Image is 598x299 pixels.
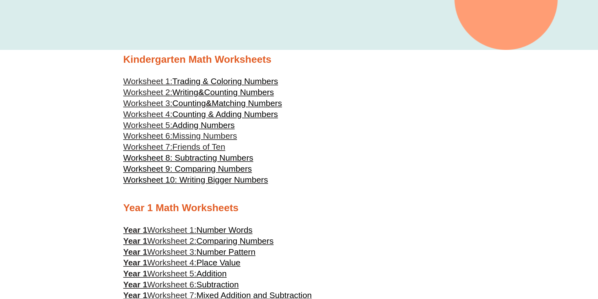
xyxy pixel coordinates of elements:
a: Year 1Worksheet 1:Number Words [123,225,253,235]
span: Worksheet 6: [123,131,173,141]
span: Worksheet 4: [123,109,173,119]
span: Counting [172,99,206,108]
a: Worksheet 2:Writing&Counting Numbers [123,88,274,97]
span: Place Value [197,258,240,267]
span: Worksheet 1: [147,225,197,235]
a: Worksheet 4:Counting & Adding Numbers [123,109,278,119]
span: Adding Numbers [172,120,235,130]
a: Year 1Worksheet 2:Comparing Numbers [123,236,274,246]
span: Worksheet 7: [123,142,173,152]
a: Year 1Worksheet 6:Subtraction [123,280,239,289]
span: Comparing Numbers [197,236,274,246]
a: Worksheet 9: Comparing Numbers [123,164,252,174]
a: Worksheet 5:Adding Numbers [123,120,235,130]
h2: Kindergarten Math Worksheets [123,53,475,66]
span: Worksheet 3: [147,247,197,257]
span: Matching Numbers [212,99,282,108]
a: Year 1Worksheet 3:Number Pattern [123,247,256,257]
h2: Year 1 Math Worksheets [123,201,475,215]
span: Worksheet 4: [147,258,197,267]
span: Worksheet 3: [123,99,173,108]
a: Year 1Worksheet 4:Place Value [123,258,240,267]
span: Number Pattern [197,247,256,257]
span: Worksheet 5: [123,120,173,130]
span: Worksheet 6: [147,280,197,289]
a: Worksheet 6:Missing Numbers [123,131,237,141]
a: Worksheet 3:Counting&Matching Numbers [123,99,282,108]
span: Friends of Ten [172,142,225,152]
span: Number Words [197,225,253,235]
iframe: Chat Widget [493,228,598,299]
a: Worksheet 1:Trading & Coloring Numbers [123,77,278,86]
span: Writing [172,88,198,97]
span: Worksheet 5: [147,269,197,278]
span: Counting & Adding Numbers [172,109,278,119]
span: Subtraction [197,280,239,289]
span: Addition [197,269,227,278]
span: Missing Numbers [172,131,237,141]
a: Year 1Worksheet 5:Addition [123,269,227,278]
a: Worksheet 10: Writing Bigger Numbers [123,175,268,184]
span: Trading & Coloring Numbers [172,77,278,86]
a: Worksheet 8: Subtracting Numbers [123,153,253,163]
span: Worksheet 2: [123,88,173,97]
span: Worksheet 2: [147,236,197,246]
span: Worksheet 1: [123,77,173,86]
a: Worksheet 7:Friends of Ten [123,142,225,152]
span: Counting Numbers [204,88,274,97]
